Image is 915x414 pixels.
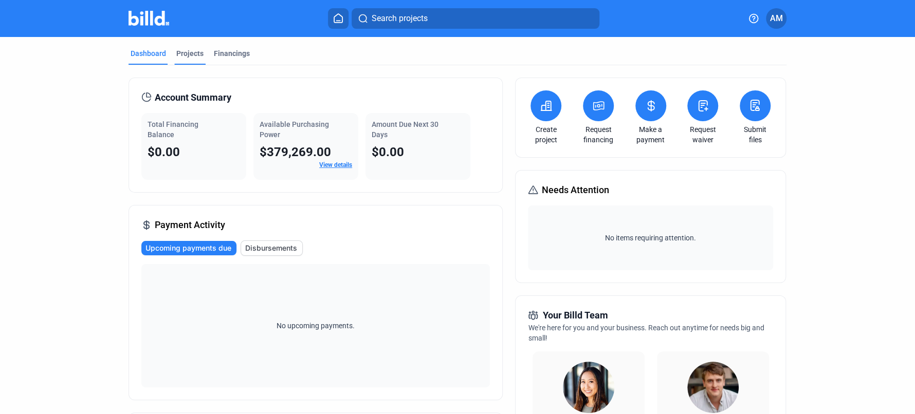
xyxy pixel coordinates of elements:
[260,145,331,159] span: $379,269.00
[155,90,231,105] span: Account Summary
[687,362,739,413] img: Territory Manager
[141,241,236,255] button: Upcoming payments due
[737,124,773,145] a: Submit files
[372,120,438,139] span: Amount Due Next 30 Days
[685,124,721,145] a: Request waiver
[352,8,599,29] button: Search projects
[131,48,166,59] div: Dashboard
[129,11,169,26] img: Billd Company Logo
[270,321,361,331] span: No upcoming payments.
[148,120,198,139] span: Total Financing Balance
[319,161,352,168] a: View details
[372,145,404,159] span: $0.00
[542,308,608,323] span: Your Billd Team
[148,145,180,159] span: $0.00
[145,243,231,253] span: Upcoming payments due
[528,324,764,342] span: We're here for you and your business. Reach out anytime for needs big and small!
[541,183,609,197] span: Needs Attention
[214,48,250,59] div: Financings
[563,362,614,413] img: Relationship Manager
[155,218,225,232] span: Payment Activity
[176,48,204,59] div: Projects
[245,243,297,253] span: Disbursements
[770,12,783,25] span: AM
[580,124,616,145] a: Request financing
[260,120,329,139] span: Available Purchasing Power
[528,124,564,145] a: Create project
[241,240,303,256] button: Disbursements
[766,8,786,29] button: AM
[532,233,768,243] span: No items requiring attention.
[633,124,669,145] a: Make a payment
[371,12,427,25] span: Search projects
